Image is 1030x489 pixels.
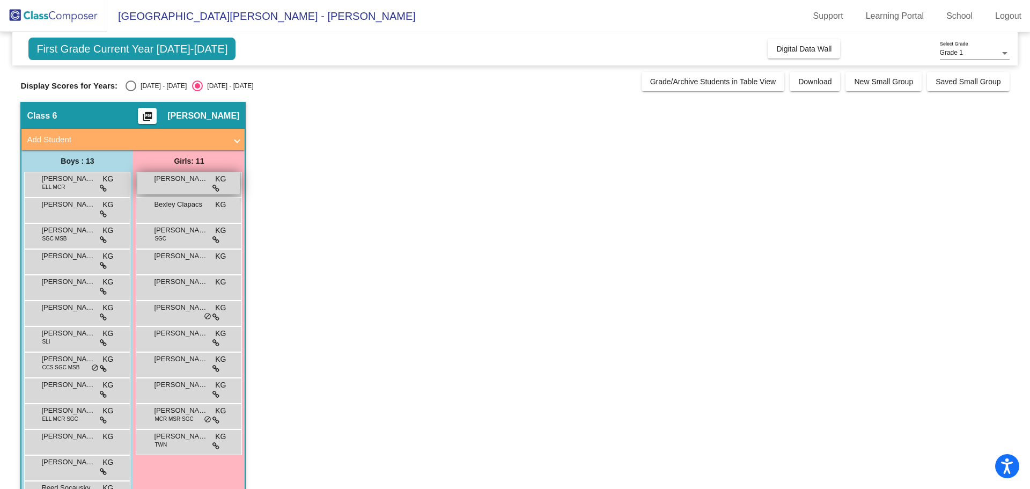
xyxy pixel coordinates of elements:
[154,276,208,287] span: [PERSON_NAME]
[854,77,913,86] span: New Small Group
[215,354,226,365] span: KG
[42,235,67,243] span: SGC MSB
[154,354,208,364] span: [PERSON_NAME]
[987,8,1030,25] a: Logout
[41,379,95,390] span: [PERSON_NAME]
[102,225,113,236] span: KG
[42,338,50,346] span: SLI
[154,379,208,390] span: [PERSON_NAME]
[154,415,193,423] span: MCR MSR SGC
[41,199,95,210] span: [PERSON_NAME]
[42,415,78,423] span: ELL MCR SGC
[215,173,226,185] span: KG
[41,354,95,364] span: [PERSON_NAME]
[41,276,95,287] span: [PERSON_NAME]
[204,312,211,321] span: do_not_disturb_alt
[154,251,208,261] span: [PERSON_NAME]
[42,183,65,191] span: ELL MCR
[41,173,95,184] span: [PERSON_NAME]
[154,235,166,243] span: SGC
[102,276,113,288] span: KG
[27,111,57,121] span: Class 6
[102,251,113,262] span: KG
[215,251,226,262] span: KG
[650,77,776,86] span: Grade/Archive Students in Table View
[798,77,832,86] span: Download
[102,431,113,442] span: KG
[154,199,208,210] span: Bexley Clapacs
[107,8,416,25] span: [GEOGRAPHIC_DATA][PERSON_NAME] - [PERSON_NAME]
[27,134,226,146] mat-panel-title: Add Student
[938,8,981,25] a: School
[215,276,226,288] span: KG
[41,251,95,261] span: [PERSON_NAME]
[20,81,117,91] span: Display Scores for Years:
[215,328,226,339] span: KG
[776,45,832,53] span: Digital Data Wall
[91,364,99,373] span: do_not_disturb_alt
[102,354,113,365] span: KG
[102,457,113,468] span: KG
[154,173,208,184] span: [PERSON_NAME]
[126,81,253,91] mat-radio-group: Select an option
[154,405,208,416] span: [PERSON_NAME]
[41,225,95,236] span: [PERSON_NAME]
[940,49,963,56] span: Grade 1
[845,72,922,91] button: New Small Group
[215,431,226,442] span: KG
[41,328,95,339] span: [PERSON_NAME]
[927,72,1009,91] button: Saved Small Group
[21,129,245,150] mat-expansion-panel-header: Add Student
[154,431,208,442] span: [PERSON_NAME]
[857,8,933,25] a: Learning Portal
[102,173,113,185] span: KG
[805,8,852,25] a: Support
[42,363,79,371] span: CCS SGC MSB
[141,111,154,126] mat-icon: picture_as_pdf
[204,415,211,424] span: do_not_disturb_alt
[41,457,95,468] span: [PERSON_NAME]
[28,38,236,60] span: First Grade Current Year [DATE]-[DATE]
[215,405,226,417] span: KG
[768,39,840,59] button: Digital Data Wall
[136,81,187,91] div: [DATE] - [DATE]
[203,81,253,91] div: [DATE] - [DATE]
[215,199,226,210] span: KG
[154,302,208,313] span: [PERSON_NAME]
[215,302,226,313] span: KG
[133,150,245,172] div: Girls: 11
[21,150,133,172] div: Boys : 13
[154,441,167,449] span: TWN
[102,199,113,210] span: KG
[790,72,840,91] button: Download
[41,405,95,416] span: [PERSON_NAME]
[102,379,113,391] span: KG
[936,77,1000,86] span: Saved Small Group
[41,302,95,313] span: [PERSON_NAME]
[154,225,208,236] span: [PERSON_NAME]
[642,72,785,91] button: Grade/Archive Students in Table View
[102,328,113,339] span: KG
[154,328,208,339] span: [PERSON_NAME]
[102,302,113,313] span: KG
[102,405,113,417] span: KG
[41,431,95,442] span: [PERSON_NAME]
[215,225,226,236] span: KG
[215,379,226,391] span: KG
[167,111,239,121] span: [PERSON_NAME]
[138,108,157,124] button: Print Students Details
